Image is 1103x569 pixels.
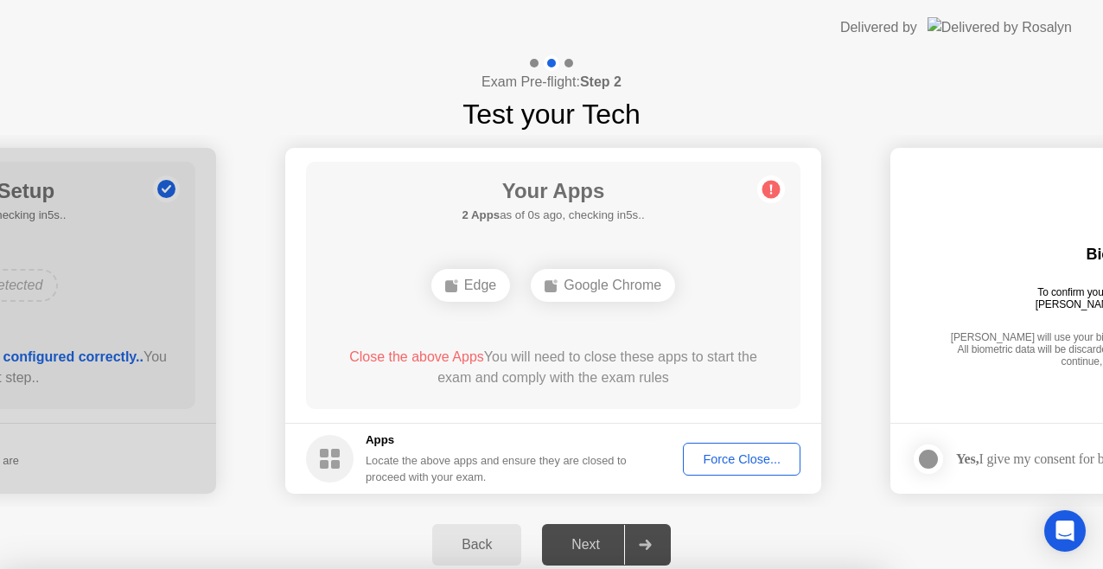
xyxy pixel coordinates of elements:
div: Google Chrome [531,269,675,302]
div: Force Close... [689,452,794,466]
h1: Your Apps [462,176,644,207]
strong: Yes, [956,451,979,466]
div: Back [437,537,516,553]
div: Locate the above apps and ensure they are closed to proceed with your exam. [366,452,628,485]
b: Step 2 [580,74,622,89]
div: Delivered by [840,17,917,38]
b: 2 Apps [462,208,500,221]
h4: Exam Pre-flight: [481,72,622,93]
div: You will need to close these apps to start the exam and comply with the exam rules [331,347,776,388]
span: Close the above Apps [349,349,484,364]
h5: as of 0s ago, checking in5s.. [462,207,644,224]
h5: Apps [366,432,628,449]
div: Edge [431,269,510,302]
div: Next [547,537,624,553]
div: Open Intercom Messenger [1044,510,1086,552]
img: Delivered by Rosalyn [928,17,1072,37]
h1: Test your Tech [462,93,641,135]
